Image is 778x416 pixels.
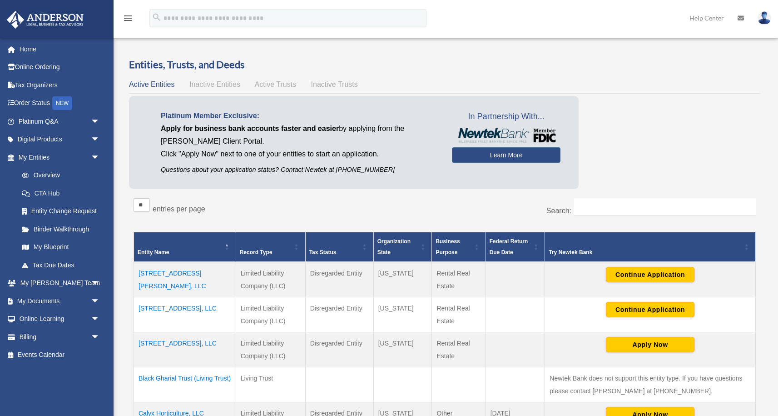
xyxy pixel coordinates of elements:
p: by applying from the [PERSON_NAME] Client Portal. [161,122,438,148]
img: User Pic [758,11,771,25]
label: Search: [546,207,571,215]
a: Online Ordering [6,58,114,76]
a: My Entitiesarrow_drop_down [6,148,109,166]
button: Apply Now [606,337,694,352]
span: Entity Name [138,249,169,256]
th: Try Newtek Bank : Activate to sort [545,232,756,262]
span: arrow_drop_down [91,148,109,167]
img: NewtekBankLogoSM.png [456,128,556,143]
span: Active Trusts [255,80,297,88]
a: menu [123,16,134,24]
td: Limited Liability Company (LLC) [236,332,305,367]
td: [US_STATE] [373,332,432,367]
span: Record Type [240,249,273,256]
span: In Partnership With... [452,110,560,124]
td: [US_STATE] [373,262,432,297]
i: search [152,12,162,22]
span: arrow_drop_down [91,274,109,293]
td: Newtek Bank does not support this entity type. If you have questions please contact [PERSON_NAME]... [545,367,756,402]
td: [STREET_ADDRESS][PERSON_NAME], LLC [134,262,236,297]
th: Entity Name: Activate to invert sorting [134,232,236,262]
span: Federal Return Due Date [490,238,528,256]
i: menu [123,13,134,24]
td: Rental Real Estate [432,297,486,332]
a: Online Learningarrow_drop_down [6,310,114,328]
a: Learn More [452,147,560,163]
a: Events Calendar [6,346,114,364]
a: Entity Change Request [13,202,109,221]
a: Order StatusNEW [6,94,114,113]
th: Organization State: Activate to sort [373,232,432,262]
label: entries per page [153,205,205,213]
span: arrow_drop_down [91,112,109,131]
span: Organization State [377,238,411,256]
span: Active Entities [129,80,174,88]
td: Rental Real Estate [432,262,486,297]
span: Business Purpose [436,238,460,256]
th: Federal Return Due Date: Activate to sort [486,232,545,262]
p: Platinum Member Exclusive: [161,110,438,122]
td: Disregarded Entity [305,297,373,332]
a: Home [6,40,114,58]
a: Billingarrow_drop_down [6,328,114,346]
h3: Entities, Trusts, and Deeds [129,58,760,72]
span: Tax Status [309,249,337,256]
button: Continue Application [606,302,694,317]
span: Apply for business bank accounts faster and easier [161,125,339,132]
a: Tax Organizers [6,76,114,94]
td: [US_STATE] [373,297,432,332]
td: Disregarded Entity [305,262,373,297]
a: My Blueprint [13,238,109,256]
td: [STREET_ADDRESS], LLC [134,332,236,367]
span: arrow_drop_down [91,292,109,311]
img: Anderson Advisors Platinum Portal [4,11,86,29]
th: Record Type: Activate to sort [236,232,305,262]
button: Continue Application [606,267,694,282]
th: Tax Status: Activate to sort [305,232,373,262]
span: arrow_drop_down [91,310,109,329]
a: Overview [13,166,104,185]
span: arrow_drop_down [91,130,109,149]
a: Digital Productsarrow_drop_down [6,130,114,149]
td: Limited Liability Company (LLC) [236,297,305,332]
span: Inactive Entities [189,80,240,88]
a: CTA Hub [13,184,109,202]
a: My [PERSON_NAME] Teamarrow_drop_down [6,274,114,292]
td: Black Gharial Trust (Living Trust) [134,367,236,402]
td: Limited Liability Company (LLC) [236,262,305,297]
p: Questions about your application status? Contact Newtek at [PHONE_NUMBER] [161,164,438,175]
a: Platinum Q&Aarrow_drop_down [6,112,114,130]
div: NEW [52,96,72,110]
a: My Documentsarrow_drop_down [6,292,114,310]
p: Click "Apply Now" next to one of your entities to start an application. [161,148,438,160]
td: Living Trust [236,367,305,402]
td: Rental Real Estate [432,332,486,367]
td: Disregarded Entity [305,332,373,367]
div: Try Newtek Bank [549,247,742,258]
a: Binder Walkthrough [13,220,109,238]
th: Business Purpose: Activate to sort [432,232,486,262]
span: arrow_drop_down [91,328,109,346]
span: Inactive Trusts [311,80,358,88]
td: [STREET_ADDRESS], LLC [134,297,236,332]
a: Tax Due Dates [13,256,109,274]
